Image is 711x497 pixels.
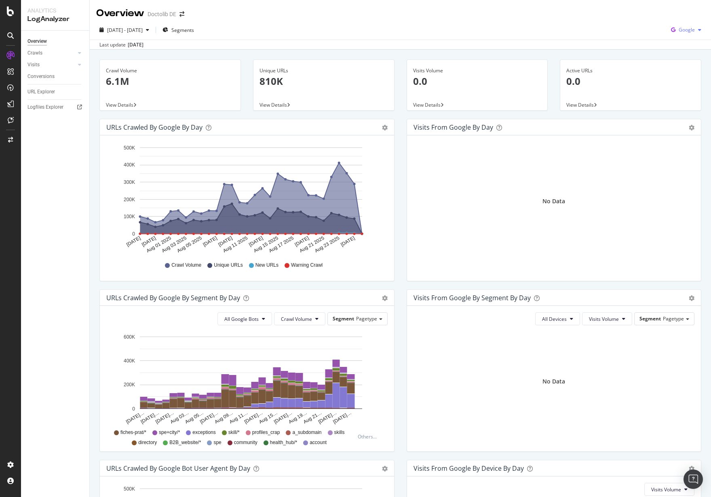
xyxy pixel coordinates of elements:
[414,123,493,131] div: Visits from Google by day
[253,235,279,254] text: Aug 15 2025
[146,235,172,254] text: Aug 01 2025
[268,235,295,254] text: Aug 17 2025
[124,358,135,364] text: 400K
[414,294,531,302] div: Visits from Google By Segment By Day
[27,6,83,15] div: Analytics
[176,235,203,254] text: Aug 05 2025
[382,295,388,301] div: gear
[299,235,325,254] text: Aug 21 2025
[260,101,287,108] span: View Details
[124,179,135,185] text: 300K
[542,377,565,385] div: No Data
[589,316,619,322] span: Visits Volume
[159,23,197,36] button: Segments
[120,429,146,436] span: fiches-prat/*
[222,235,249,254] text: Aug 11 2025
[255,262,278,269] span: New URLs
[27,49,76,57] a: Crawls
[106,464,250,472] div: URLs Crawled by Google bot User Agent By Day
[684,470,703,489] div: Open Intercom Messenger
[96,23,152,36] button: [DATE] - [DATE]
[124,145,135,151] text: 500K
[214,262,243,269] span: Unique URLs
[314,235,340,254] text: Aug 23 2025
[292,429,321,436] span: a_subdomain
[107,27,143,34] span: [DATE] - [DATE]
[99,41,143,48] div: Last update
[340,235,356,248] text: [DATE]
[169,439,201,446] span: B2B_website/*
[274,312,325,325] button: Crawl Volume
[566,101,594,108] span: View Details
[217,235,234,248] text: [DATE]
[125,235,141,248] text: [DATE]
[281,316,312,322] span: Crawl Volume
[132,406,135,412] text: 0
[171,27,194,34] span: Segments
[310,439,327,446] span: account
[414,464,524,472] div: Visits From Google By Device By Day
[27,49,42,57] div: Crawls
[260,74,388,88] p: 810K
[413,101,441,108] span: View Details
[356,315,377,322] span: Pagetype
[668,23,705,36] button: Google
[689,125,694,131] div: gear
[141,235,157,248] text: [DATE]
[413,67,542,74] div: Visits Volume
[689,295,694,301] div: gear
[382,125,388,131] div: gear
[124,197,135,202] text: 200K
[413,74,542,88] p: 0.0
[161,235,188,254] text: Aug 03 2025
[106,74,234,88] p: 6.1M
[27,103,63,112] div: Logfiles Explorer
[124,486,135,492] text: 500K
[106,101,133,108] span: View Details
[542,316,567,322] span: All Devices
[644,483,694,496] button: Visits Volume
[566,74,695,88] p: 0.0
[252,429,280,436] span: profiles_crap
[128,41,143,48] div: [DATE]
[27,88,84,96] a: URL Explorer
[106,332,384,425] svg: A chart.
[96,6,144,20] div: Overview
[689,466,694,472] div: gear
[106,142,384,254] svg: A chart.
[291,262,323,269] span: Warning Crawl
[535,312,580,325] button: All Devices
[228,429,240,436] span: skill/*
[334,429,345,436] span: skills
[138,439,157,446] span: directory
[294,235,310,248] text: [DATE]
[217,312,272,325] button: All Google Bots
[542,197,565,205] div: No Data
[106,123,203,131] div: URLs Crawled by Google by day
[333,315,354,322] span: Segment
[224,316,259,322] span: All Google Bots
[124,162,135,168] text: 400K
[171,262,201,269] span: Crawl Volume
[260,67,388,74] div: Unique URLs
[148,10,176,18] div: Doctolib DE
[566,67,695,74] div: Active URLs
[159,429,180,436] span: spe+city/*
[663,315,684,322] span: Pagetype
[124,382,135,388] text: 200K
[27,61,76,69] a: Visits
[270,439,297,446] span: health_hub/*
[358,433,380,440] div: Others...
[124,334,135,340] text: 600K
[27,103,84,112] a: Logfiles Explorer
[202,235,218,248] text: [DATE]
[179,11,184,17] div: arrow-right-arrow-left
[106,294,240,302] div: URLs Crawled by Google By Segment By Day
[234,439,257,446] span: community
[124,214,135,219] text: 100K
[248,235,264,248] text: [DATE]
[27,72,55,81] div: Conversions
[639,315,661,322] span: Segment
